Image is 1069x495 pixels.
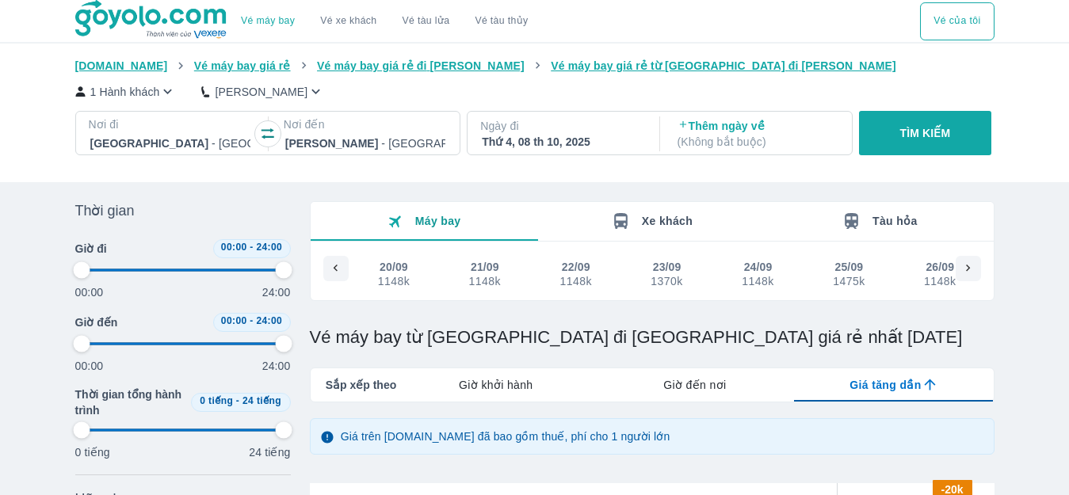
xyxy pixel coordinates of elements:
[221,315,247,326] span: 00:00
[262,284,291,300] p: 24:00
[341,428,670,444] p: Giá trên [DOMAIN_NAME] đã bao gồm thuế, phí cho 1 người lớn
[228,2,540,40] div: choose transportation mode
[75,284,104,300] p: 00:00
[241,15,295,27] a: Vé máy bay
[471,259,499,275] div: 21/09
[236,395,239,406] span: -
[380,259,408,275] div: 20/09
[415,215,461,227] span: Máy bay
[256,315,282,326] span: 24:00
[284,116,447,132] p: Nơi đến
[200,395,233,406] span: 0 tiếng
[262,358,291,374] p: 24:00
[900,125,951,141] p: TÌM KIẾM
[835,259,864,275] div: 25/09
[390,2,463,40] a: Vé tàu lửa
[242,395,281,406] span: 24 tiếng
[250,315,253,326] span: -
[678,134,838,150] p: ( Không bắt buộc )
[75,314,118,330] span: Giờ đến
[651,275,682,287] div: 1370k
[926,259,954,275] div: 26/09
[849,377,921,393] span: Giá tăng dần
[378,275,410,287] div: 1148k
[642,215,693,227] span: Xe khách
[75,83,177,100] button: 1 Hành khách
[349,256,956,291] div: scrollable day and price
[663,377,726,393] span: Giờ đến nơi
[320,15,376,27] a: Vé xe khách
[221,242,247,253] span: 00:00
[920,2,994,40] button: Vé của tôi
[459,377,533,393] span: Giờ khởi hành
[317,59,525,72] span: Vé máy bay giá rẻ đi [PERSON_NAME]
[310,326,995,348] h1: Vé máy bay từ [GEOGRAPHIC_DATA] đi [GEOGRAPHIC_DATA] giá rẻ nhất [DATE]
[480,118,643,134] p: Ngày đi
[249,444,290,460] p: 24 tiếng
[744,259,773,275] div: 24/09
[482,134,642,150] div: Thứ 4, 08 th 10, 2025
[75,386,185,418] span: Thời gian tổng hành trình
[75,444,110,460] p: 0 tiếng
[551,59,896,72] span: Vé máy bay giá rẻ từ [GEOGRAPHIC_DATA] đi [PERSON_NAME]
[75,241,107,257] span: Giờ đi
[562,259,590,275] div: 22/09
[653,259,681,275] div: 23/09
[256,242,282,253] span: 24:00
[742,275,773,287] div: 1148k
[872,215,918,227] span: Tàu hỏa
[89,116,252,132] p: Nơi đi
[924,275,956,287] div: 1148k
[859,111,991,155] button: TÌM KIẾM
[396,368,993,402] div: lab API tabs example
[194,59,291,72] span: Vé máy bay giá rẻ
[75,58,995,74] nav: breadcrumb
[215,84,307,100] p: [PERSON_NAME]
[462,2,540,40] button: Vé tàu thủy
[75,358,104,374] p: 00:00
[920,2,994,40] div: choose transportation mode
[250,242,253,253] span: -
[201,83,324,100] button: [PERSON_NAME]
[75,59,168,72] span: [DOMAIN_NAME]
[559,275,591,287] div: 1148k
[833,275,865,287] div: 1475k
[75,201,135,220] span: Thời gian
[90,84,160,100] p: 1 Hành khách
[678,118,838,150] p: Thêm ngày về
[469,275,501,287] div: 1148k
[326,377,397,393] span: Sắp xếp theo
